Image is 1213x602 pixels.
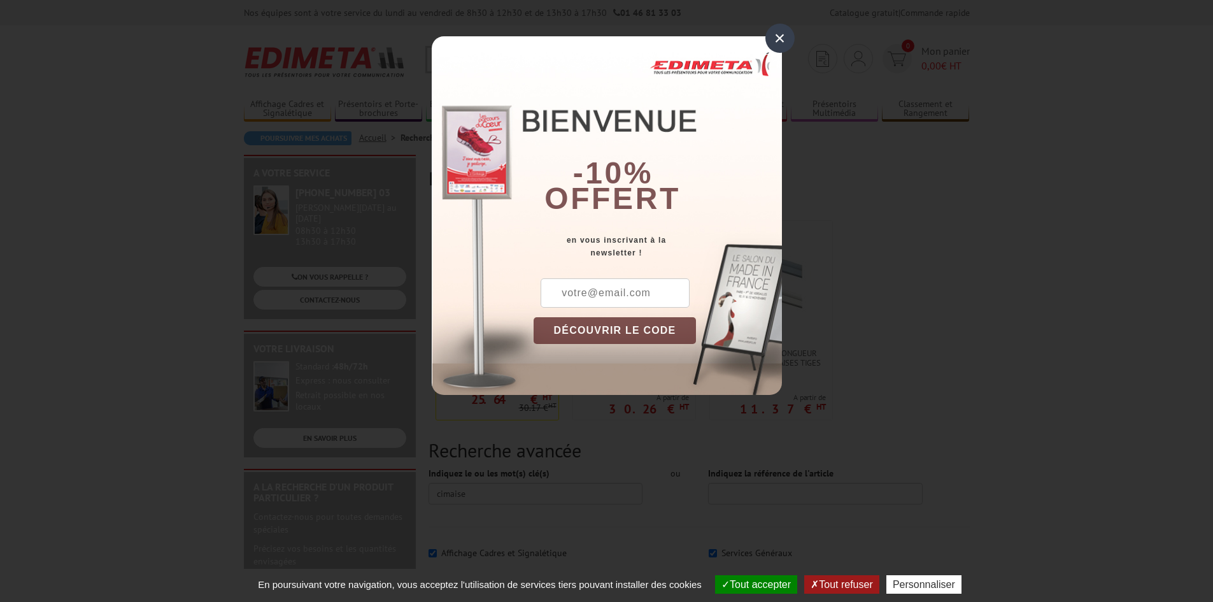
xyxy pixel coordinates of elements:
[534,317,697,344] button: DÉCOUVRIR LE CODE
[765,24,795,53] div: ×
[886,575,961,594] button: Personnaliser (fenêtre modale)
[252,579,708,590] span: En poursuivant votre navigation, vous acceptez l'utilisation de services tiers pouvant installer ...
[804,575,879,594] button: Tout refuser
[534,234,782,259] div: en vous inscrivant à la newsletter !
[541,278,690,308] input: votre@email.com
[544,182,681,215] font: offert
[715,575,797,594] button: Tout accepter
[573,156,653,190] b: -10%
